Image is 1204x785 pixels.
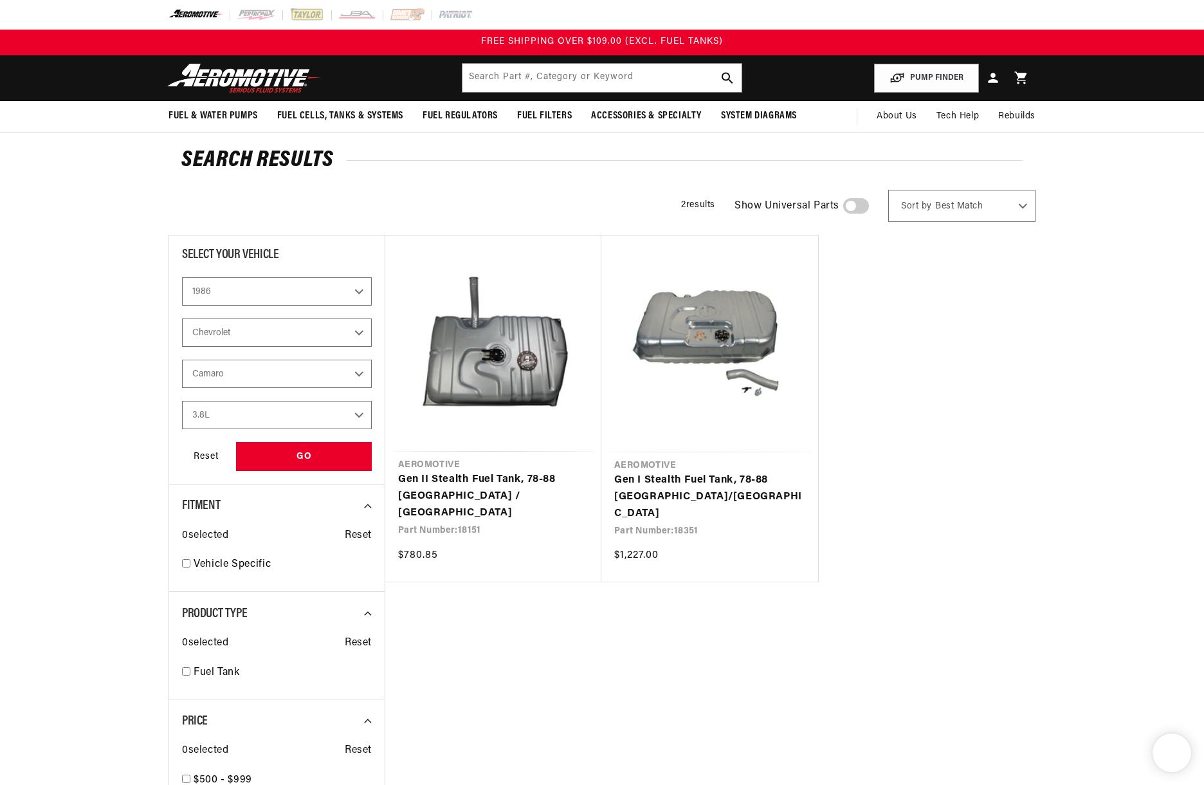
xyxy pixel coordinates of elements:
a: Vehicle Specific [194,557,372,573]
a: Gen II Stealth Fuel Tank, 78-88 [GEOGRAPHIC_DATA] / [GEOGRAPHIC_DATA] [398,472,588,521]
span: System Diagrams [721,109,797,123]
span: 2 results [681,200,715,210]
select: Model [182,360,372,388]
summary: Fuel & Water Pumps [159,101,268,131]
span: FREE SHIPPING OVER $109.00 (EXCL. FUEL TANKS) [481,37,723,46]
select: Engine [182,401,372,429]
summary: Fuel Cells, Tanks & Systems [268,101,413,131]
select: Make [182,319,372,347]
span: Sort by [901,200,932,213]
summary: Fuel Filters [507,101,581,131]
button: PUMP FINDER [874,64,979,93]
select: Year [182,277,372,306]
summary: Fuel Regulators [413,101,507,131]
span: Tech Help [936,109,979,124]
span: Reset [345,635,372,652]
span: Accessories & Specialty [591,109,702,123]
summary: Accessories & Specialty [581,101,711,131]
span: Fuel Regulators [423,109,498,123]
span: 0 selected [182,635,228,652]
div: Reset [182,442,230,471]
span: Reset [345,528,372,544]
a: Fuel Tank [194,665,372,681]
h2: Search Results [181,151,1023,171]
img: Aeromotive [164,63,325,93]
span: Show Universal Parts [734,198,839,215]
a: About Us [867,101,927,132]
summary: Tech Help [927,101,989,132]
div: GO [236,442,372,471]
span: Fuel Filters [517,109,572,123]
input: Search by Part Number, Category or Keyword [462,64,742,92]
a: Gen I Stealth Fuel Tank, 78-88 [GEOGRAPHIC_DATA]/[GEOGRAPHIC_DATA] [614,472,805,522]
span: About Us [877,111,917,121]
span: $500 - $999 [194,775,252,785]
span: Reset [345,743,372,759]
div: Select Your Vehicle [182,248,372,264]
summary: Rebuilds [989,101,1045,132]
span: 0 selected [182,528,228,544]
select: Sort by [888,190,1035,222]
span: Fuel Cells, Tanks & Systems [277,109,403,123]
span: Product Type [182,607,247,620]
span: Rebuilds [998,109,1035,124]
summary: System Diagrams [711,101,807,131]
button: search button [713,64,742,92]
span: Fitment [182,499,220,512]
span: 0 selected [182,743,228,759]
span: Fuel & Water Pumps [169,109,258,123]
span: Price [182,715,208,728]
